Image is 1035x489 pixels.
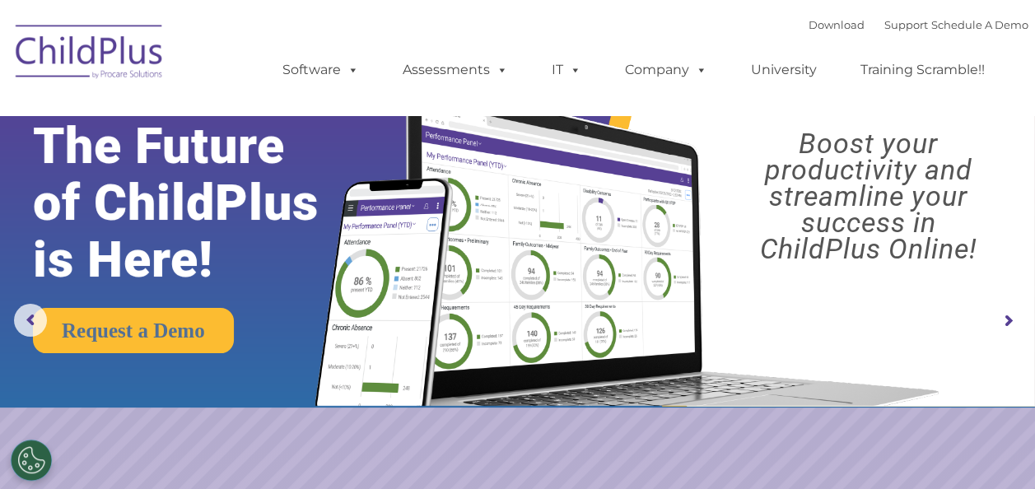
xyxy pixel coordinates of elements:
rs-layer: Boost your productivity and streamline your success in ChildPlus Online! [715,130,1022,262]
a: Software [266,54,375,86]
span: Phone number [229,176,299,189]
span: Last name [229,109,279,121]
font: | [809,18,1028,31]
rs-layer: The Future of ChildPlus is Here! [33,118,363,288]
a: IT [535,54,598,86]
a: Assessments [386,54,524,86]
a: Schedule A Demo [931,18,1028,31]
a: Download [809,18,865,31]
a: University [734,54,833,86]
a: Request a Demo [33,308,234,353]
a: Support [884,18,928,31]
button: Cookies Settings [11,440,52,481]
a: Company [608,54,724,86]
a: Training Scramble!! [844,54,1001,86]
img: ChildPlus by Procare Solutions [7,13,172,95]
